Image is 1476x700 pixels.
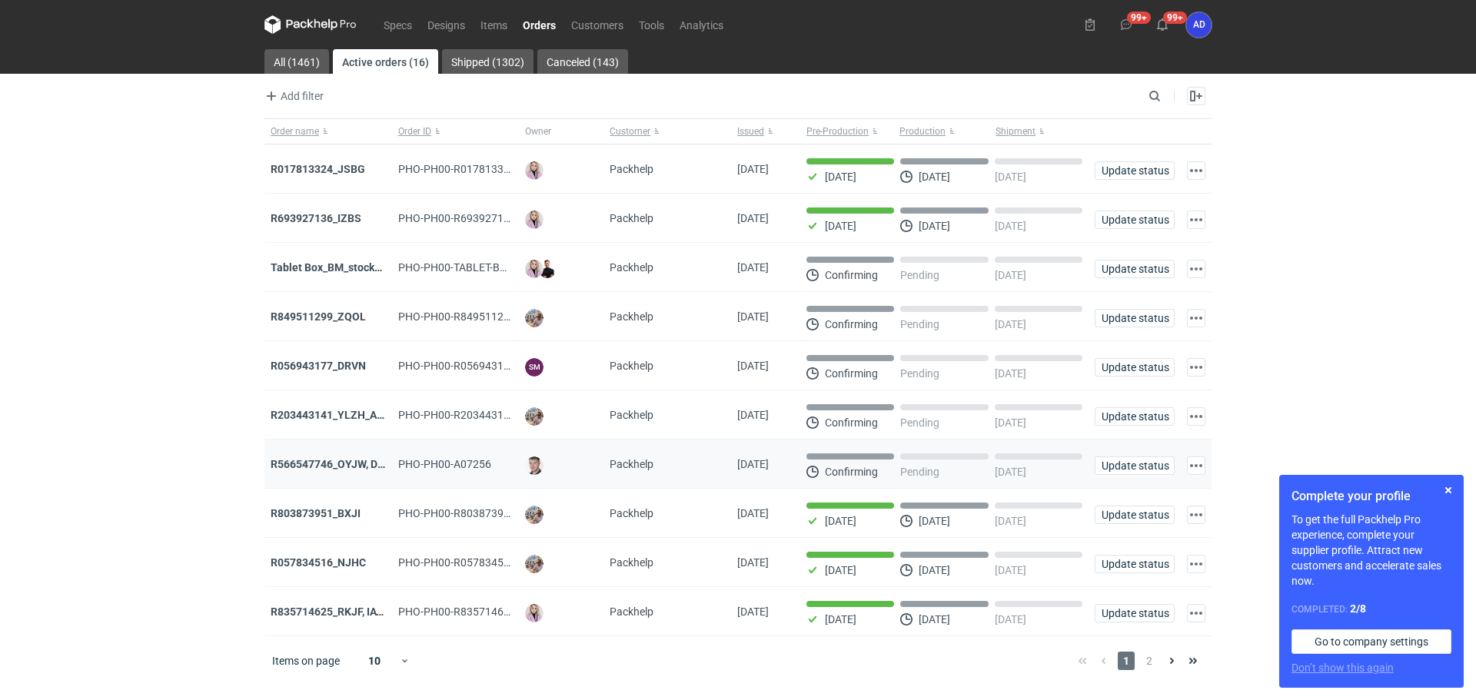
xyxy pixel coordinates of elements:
[1102,559,1168,569] span: Update status
[1150,12,1175,37] button: 99+
[1102,509,1168,520] span: Update status
[1095,358,1175,377] button: Update status
[398,360,549,372] span: PHO-PH00-R056943177_DRVN
[1187,211,1205,229] button: Actions
[1095,309,1175,327] button: Update status
[271,360,366,372] a: R056943177_DRVN
[1102,214,1168,225] span: Update status
[825,220,856,232] p: [DATE]
[264,119,392,144] button: Order name
[1187,604,1205,622] button: Actions
[919,564,950,576] p: [DATE]
[1095,260,1175,278] button: Update status
[262,87,324,105] span: Add filter
[995,220,1026,232] p: [DATE]
[610,310,653,323] span: Packhelp
[525,260,544,278] img: Klaudia Wiśniewska
[272,653,340,668] span: Items on page
[737,458,769,470] span: 19/09/2025
[610,163,653,175] span: Packhelp
[995,171,1026,183] p: [DATE]
[610,556,653,569] span: Packhelp
[525,309,544,327] img: Michał Palasek
[1141,652,1158,670] span: 2
[271,125,319,138] span: Order name
[610,605,653,618] span: Packhelp
[919,613,950,625] p: [DATE]
[995,564,1026,576] p: [DATE]
[1102,608,1168,619] span: Update status
[1291,512,1451,589] p: To get the full Packhelp Pro experience, complete your supplier profile. Attract new customers an...
[525,407,544,426] img: Michał Palasek
[537,49,628,74] a: Canceled (143)
[737,360,769,372] span: 25/09/2025
[737,163,769,175] span: 25/09/2025
[995,515,1026,527] p: [DATE]
[1118,652,1135,670] span: 1
[1291,601,1451,617] div: Completed:
[525,211,544,229] img: Klaudia Wiśniewska
[525,506,544,524] img: Michał Palasek
[261,87,324,105] button: Add filter
[896,119,992,144] button: Production
[900,466,939,478] p: Pending
[737,409,769,421] span: 23/09/2025
[995,367,1026,380] p: [DATE]
[1186,12,1212,38] button: AD
[1095,456,1175,475] button: Update status
[271,310,366,323] a: R849511299_ZQOL
[525,604,544,622] img: Klaudia Wiśniewska
[271,212,361,224] a: R693927136_IZBS
[1187,456,1205,475] button: Actions
[1291,487,1451,506] h1: Complete your profile
[919,515,950,527] p: [DATE]
[825,613,856,625] p: [DATE]
[610,409,653,421] span: Packhelp
[398,125,431,138] span: Order ID
[525,161,544,180] img: Klaudia Wiśniewska
[525,456,544,475] img: Maciej Sikora
[1102,460,1168,471] span: Update status
[442,49,534,74] a: Shipped (1302)
[992,119,1089,144] button: Shipment
[398,310,548,323] span: PHO-PH00-R849511299_ZQOL
[825,367,878,380] p: Confirming
[1095,506,1175,524] button: Update status
[525,358,544,377] figcaption: SM
[995,318,1026,330] p: [DATE]
[398,605,634,618] span: PHO-PH00-R835714625_RKJF,-IAVU,-SFPF,-TXLA
[1095,555,1175,573] button: Update status
[1187,161,1205,180] button: Actions
[398,409,581,421] span: PHO-PH00-R203443141_YLZH_AHYW
[333,49,438,74] a: Active orders (16)
[1291,629,1451,654] a: Go to company settings
[900,367,939,380] p: Pending
[737,261,769,274] span: 25/09/2025
[271,605,450,618] a: R835714625_RKJF, IAVU, SFPF, TXLA
[271,556,366,569] a: R057834516_NJHC
[1187,555,1205,573] button: Actions
[1187,407,1205,426] button: Actions
[271,261,430,274] a: Tablet Box_BM_stock_TEST RUN
[264,49,329,74] a: All (1461)
[271,458,636,470] a: R566547746_OYJW, DJBN, [PERSON_NAME], [PERSON_NAME], OYBW, UUIL
[271,458,636,470] strong: R566547746_OYJW, DJBN, GRPP, KNRI, OYBW, UUIL
[1102,264,1168,274] span: Update status
[825,466,878,478] p: Confirming
[398,261,626,274] span: PHO-PH00-TABLET-BOX_BM_STOCK_TEST-RUN
[1350,602,1366,615] strong: 2 / 8
[1291,660,1394,675] button: Don’t show this again
[899,125,946,138] span: Production
[995,416,1026,429] p: [DATE]
[1439,481,1458,499] button: Skip for now
[737,212,769,224] span: 25/09/2025
[825,171,856,183] p: [DATE]
[610,125,650,138] span: Customer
